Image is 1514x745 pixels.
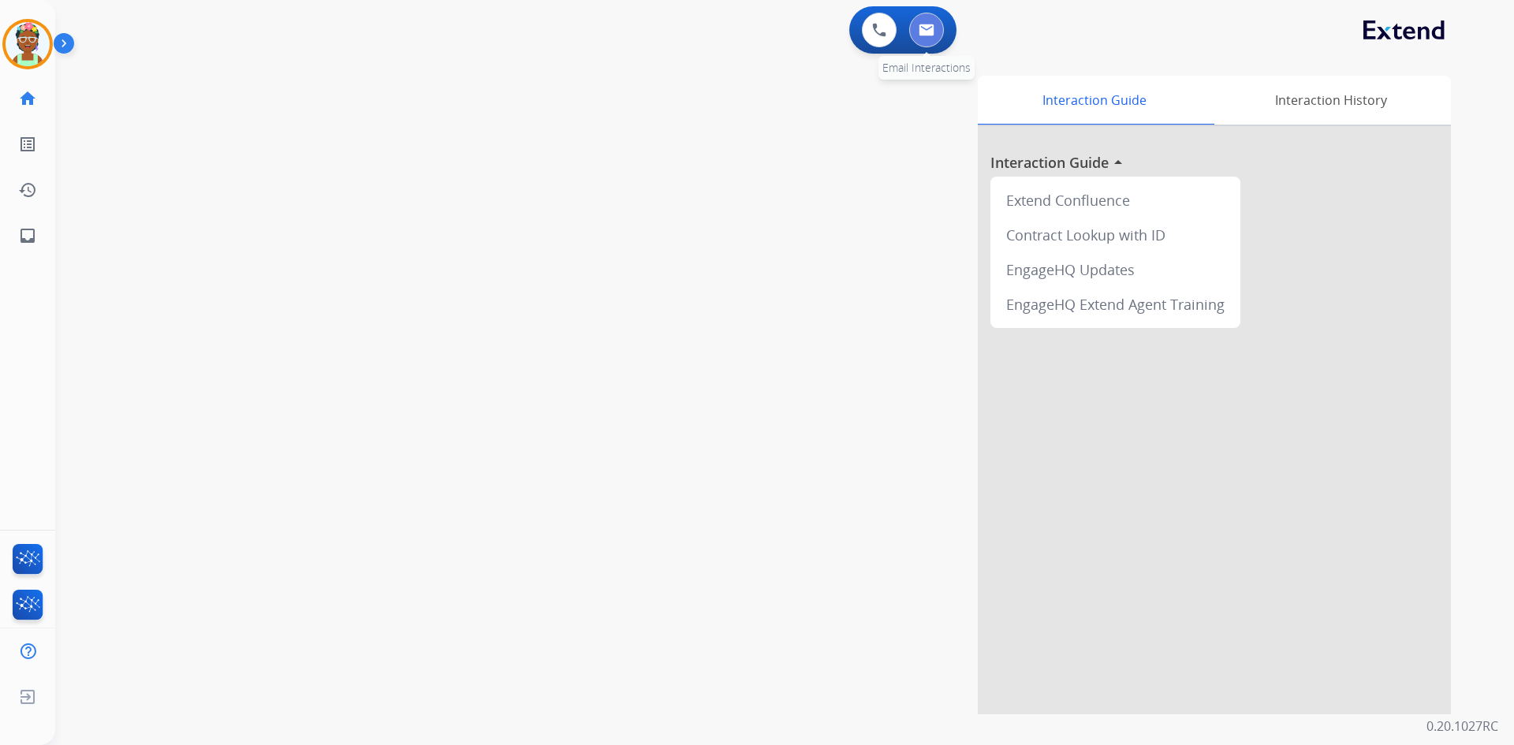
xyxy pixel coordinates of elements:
[18,226,37,245] mat-icon: inbox
[18,135,37,154] mat-icon: list_alt
[1210,76,1451,125] div: Interaction History
[18,181,37,199] mat-icon: history
[997,218,1234,252] div: Contract Lookup with ID
[997,183,1234,218] div: Extend Confluence
[997,252,1234,287] div: EngageHQ Updates
[6,22,50,66] img: avatar
[997,287,1234,322] div: EngageHQ Extend Agent Training
[1426,717,1498,736] p: 0.20.1027RC
[978,76,1210,125] div: Interaction Guide
[18,89,37,108] mat-icon: home
[882,60,971,75] span: Email Interactions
